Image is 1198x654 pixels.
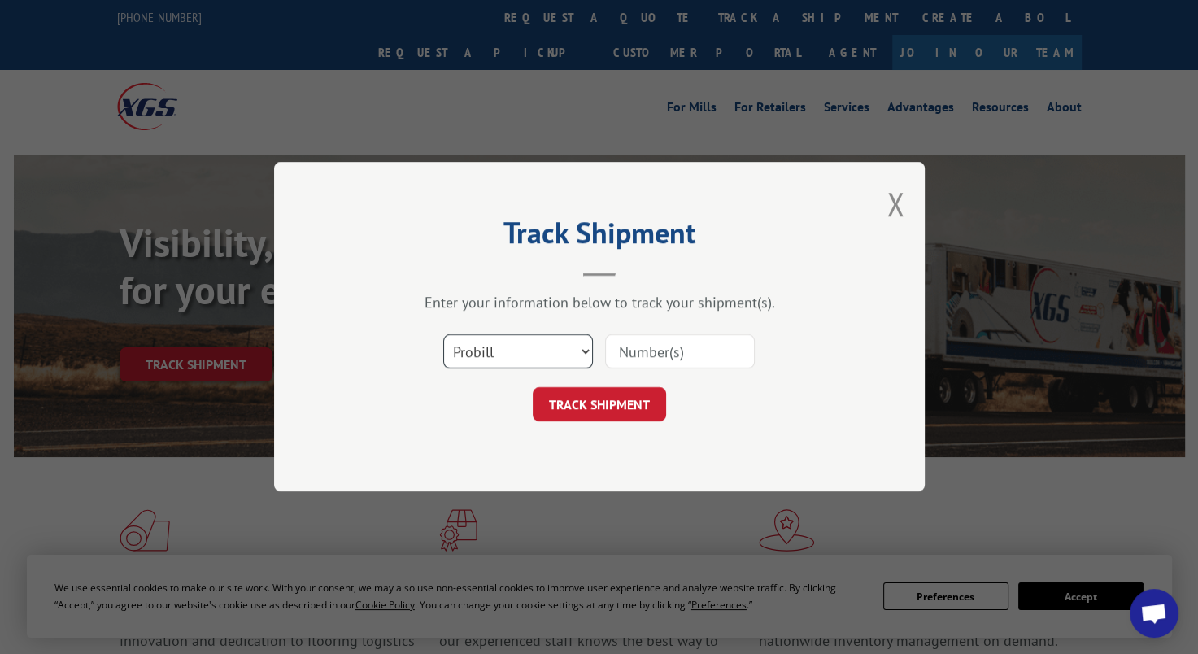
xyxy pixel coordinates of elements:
button: TRACK SHIPMENT [533,388,666,422]
button: Close modal [887,182,904,225]
h2: Track Shipment [355,221,843,252]
div: Enter your information below to track your shipment(s). [355,294,843,312]
div: Open chat [1130,589,1178,638]
input: Number(s) [605,335,755,369]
